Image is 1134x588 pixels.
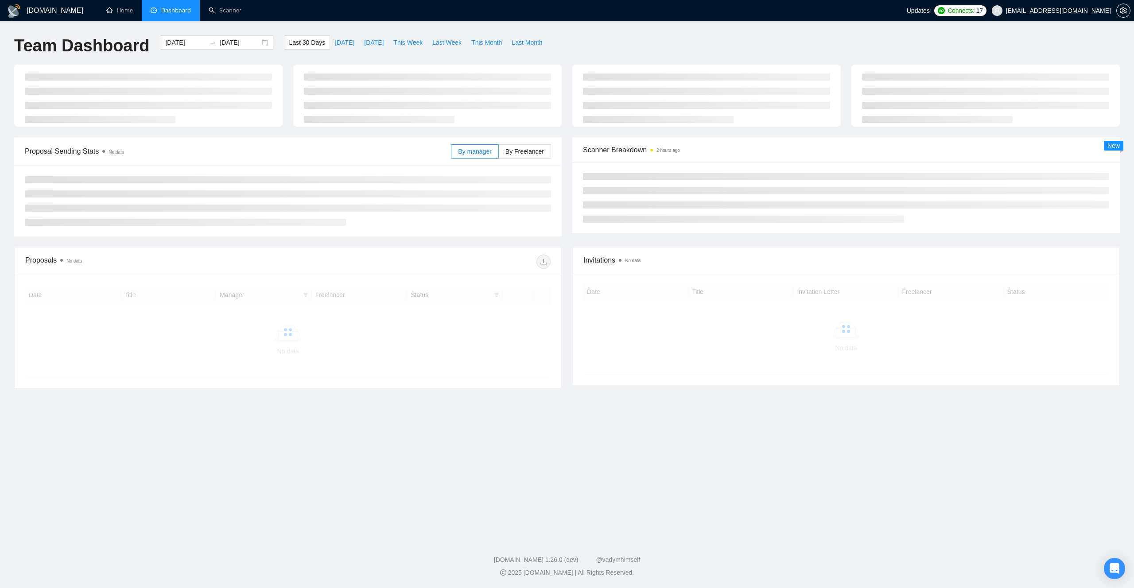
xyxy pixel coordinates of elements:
button: Last Week [427,35,466,50]
span: Last Month [512,38,542,47]
button: This Week [388,35,427,50]
span: Updates [907,7,930,14]
a: @vadymhimself [596,556,640,563]
span: 17 [976,6,983,15]
img: logo [7,4,21,18]
time: 2 hours ago [656,148,680,153]
button: Last Month [507,35,547,50]
div: Open Intercom Messenger [1104,558,1125,579]
button: Last 30 Days [284,35,330,50]
img: upwork-logo.png [938,7,945,14]
button: [DATE] [330,35,359,50]
span: to [209,39,216,46]
span: Scanner Breakdown [583,144,1109,155]
div: 2025 [DOMAIN_NAME] | All Rights Reserved. [7,568,1127,577]
span: [DATE] [364,38,384,47]
button: [DATE] [359,35,388,50]
span: By Freelancer [505,148,544,155]
span: dashboard [151,7,157,13]
span: This Week [393,38,423,47]
input: End date [220,38,260,47]
span: Last Week [432,38,462,47]
span: No data [625,258,641,263]
button: setting [1116,4,1130,18]
span: Proposal Sending Stats [25,146,451,157]
span: [DATE] [335,38,354,47]
a: searchScanner [209,7,241,14]
span: New [1107,142,1120,149]
input: Start date [165,38,206,47]
span: Connects: [948,6,974,15]
span: user [994,8,1000,14]
h1: Team Dashboard [14,35,149,56]
a: [DOMAIN_NAME] 1.26.0 (dev) [494,556,579,563]
span: This Month [471,38,502,47]
span: Invitations [583,255,1109,266]
span: copyright [500,569,506,576]
span: No data [109,150,124,155]
a: setting [1116,7,1130,14]
span: Dashboard [161,7,191,14]
span: setting [1117,7,1130,14]
span: No data [66,259,82,263]
a: homeHome [106,7,133,14]
span: Last 30 Days [289,38,325,47]
button: This Month [466,35,507,50]
span: By manager [458,148,491,155]
div: Proposals [25,255,288,269]
span: swap-right [209,39,216,46]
